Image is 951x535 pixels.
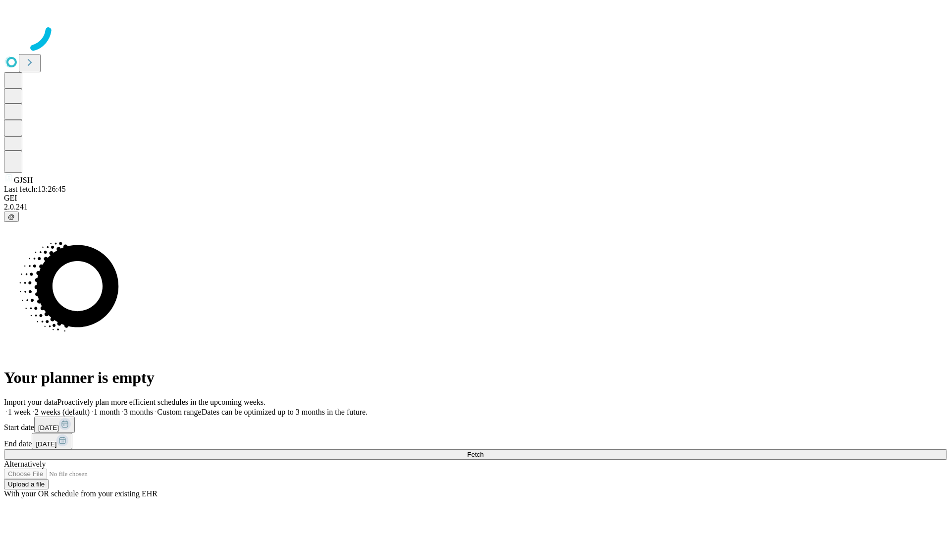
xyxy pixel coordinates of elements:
[4,433,947,449] div: End date
[4,212,19,222] button: @
[57,398,265,406] span: Proactively plan more efficient schedules in the upcoming weeks.
[4,185,66,193] span: Last fetch: 13:26:45
[467,451,483,458] span: Fetch
[4,203,947,212] div: 2.0.241
[94,408,120,416] span: 1 month
[4,460,46,468] span: Alternatively
[202,408,368,416] span: Dates can be optimized up to 3 months in the future.
[34,417,75,433] button: [DATE]
[8,213,15,220] span: @
[4,489,158,498] span: With your OR schedule from your existing EHR
[157,408,201,416] span: Custom range
[32,433,72,449] button: [DATE]
[124,408,153,416] span: 3 months
[4,449,947,460] button: Fetch
[4,479,49,489] button: Upload a file
[36,440,56,448] span: [DATE]
[4,369,947,387] h1: Your planner is empty
[14,176,33,184] span: GJSH
[4,417,947,433] div: Start date
[35,408,90,416] span: 2 weeks (default)
[4,194,947,203] div: GEI
[4,398,57,406] span: Import your data
[8,408,31,416] span: 1 week
[38,424,59,431] span: [DATE]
